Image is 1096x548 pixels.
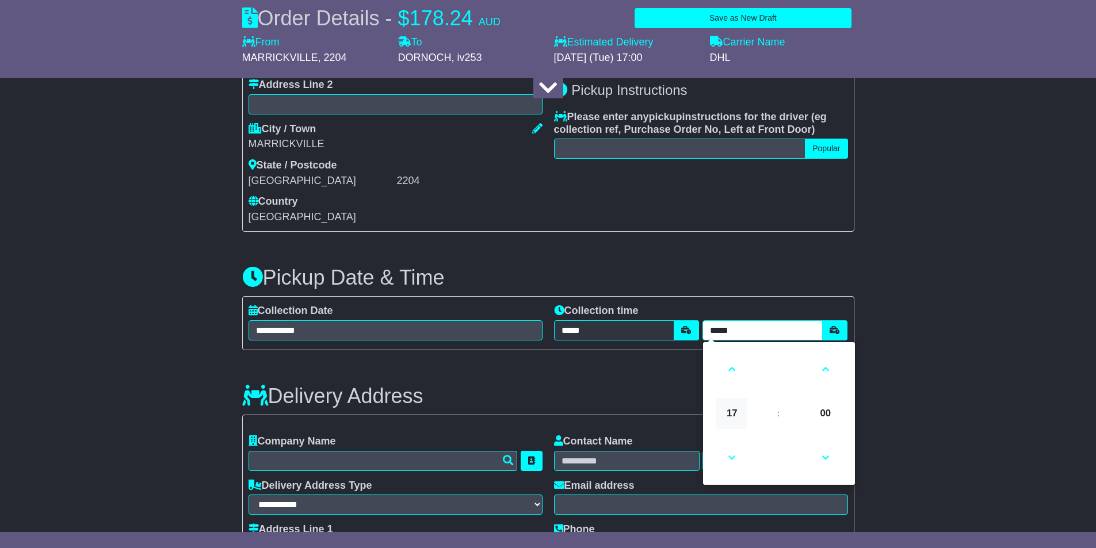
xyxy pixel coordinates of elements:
[479,16,501,28] span: AUD
[249,123,316,136] label: City / Town
[398,6,410,30] span: $
[635,8,851,28] button: Save as New Draft
[805,139,847,159] button: Popular
[715,348,749,390] a: Increment Hour
[715,437,749,478] a: Decrement Hour
[554,52,698,64] div: [DATE] (Tue) 17:00
[249,175,394,187] div: [GEOGRAPHIC_DATA]
[249,196,298,208] label: Country
[249,523,333,536] label: Address Line 1
[398,52,452,63] span: DORNOCH
[554,435,633,448] label: Contact Name
[554,111,848,136] label: Please enter any instructions for the driver ( )
[249,305,333,317] label: Collection Date
[808,437,842,478] a: Decrement Minute
[810,398,841,429] span: Pick Minute
[554,111,827,135] span: eg collection ref, Purchase Order No, Left at Front Door
[249,79,333,91] label: Address Line 2
[716,398,747,429] span: Pick Hour
[759,394,799,433] td: :
[397,175,543,187] div: 2204
[249,435,336,448] label: Company Name
[452,52,482,63] span: , iv253
[710,36,785,49] label: Carrier Name
[398,36,422,49] label: To
[554,305,639,317] label: Collection time
[242,266,854,289] h3: Pickup Date & Time
[710,52,854,64] div: DHL
[242,6,501,30] div: Order Details -
[808,348,842,390] a: Increment Minute
[554,36,698,49] label: Estimated Delivery
[554,523,595,536] label: Phone
[410,6,473,30] span: 178.24
[242,385,423,408] h3: Delivery Address
[249,480,372,492] label: Delivery Address Type
[249,159,337,172] label: State / Postcode
[318,52,347,63] span: , 2204
[242,52,318,63] span: MARRICKVILLE
[249,211,356,223] span: [GEOGRAPHIC_DATA]
[554,480,635,492] label: Email address
[249,138,543,151] div: MARRICKVILLE
[242,36,280,49] label: From
[649,111,682,122] span: pickup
